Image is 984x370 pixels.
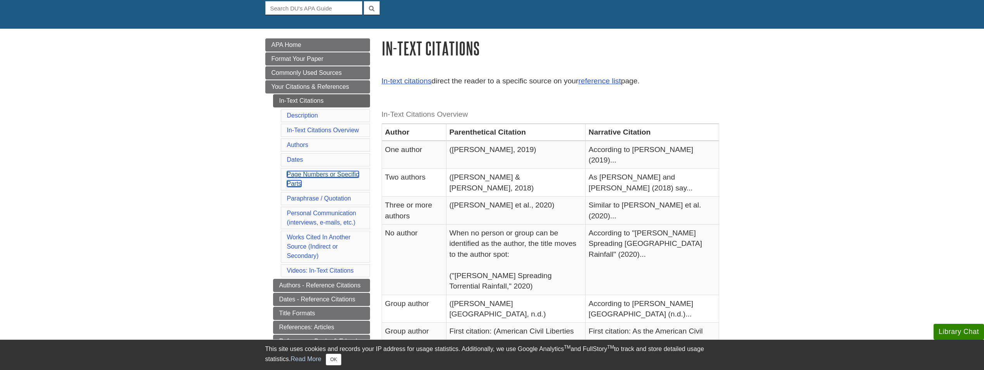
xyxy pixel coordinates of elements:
[273,94,370,107] a: In-Text Citations
[382,141,446,169] td: One author
[287,234,351,259] a: Works Cited In Another Source (Indirect or Secondary)
[446,225,585,295] td: When no person or group can be identified as the author, the title moves to the author spot: ("[P...
[272,83,349,90] span: Your Citations & References
[291,356,321,362] a: Read More
[382,38,719,58] h1: In-Text Citations
[585,124,719,141] th: Narrative Citation
[326,354,341,365] button: Close
[265,1,362,15] input: Search DU's APA Guide
[382,124,446,141] th: Author
[446,295,585,323] td: ([PERSON_NAME][GEOGRAPHIC_DATA], n.d.)
[287,210,356,226] a: Personal Communication(interviews, e-mails, etc.)
[272,55,323,62] span: Format Your Paper
[265,80,370,93] a: Your Citations & References
[273,335,370,348] a: References: Books & E-books
[273,321,370,334] a: References: Articles
[273,293,370,306] a: Dates - Reference Citations
[446,169,585,197] td: ([PERSON_NAME] & [PERSON_NAME], 2018)
[382,169,446,197] td: Two authors
[273,307,370,320] a: Title Formats
[382,225,446,295] td: No author
[265,38,370,52] a: APA Home
[450,326,582,347] p: First citation: (American Civil Liberties Union [ACLU], 2020)
[287,195,351,202] a: Paraphrase / Quotation
[578,77,621,85] a: reference list
[287,127,359,133] a: In-Text Citations Overview
[585,169,719,197] td: As [PERSON_NAME] and [PERSON_NAME] (2018) say...
[585,225,719,295] td: According to "[PERSON_NAME] Spreading [GEOGRAPHIC_DATA] Rainfall" (2020)...
[382,197,446,225] td: Three or more authors
[265,66,370,80] a: Commonly Used Sources
[585,197,719,225] td: Similar to [PERSON_NAME] et al. (2020)...
[272,41,301,48] span: APA Home
[589,326,716,347] p: First citation: As the American Civil Liberties Union (ACLU, 2020) writes...
[273,279,370,292] a: Authors - Reference Citations
[446,197,585,225] td: ([PERSON_NAME] et al., 2020)
[382,77,432,85] a: In-text citations
[564,344,571,350] sup: TM
[287,142,308,148] a: Authors
[607,344,614,350] sup: TM
[446,124,585,141] th: Parenthetical Citation
[265,344,719,365] div: This site uses cookies and records your IP address for usage statistics. Additionally, we use Goo...
[287,112,318,119] a: Description
[382,295,446,323] td: Group author
[585,141,719,169] td: According to [PERSON_NAME] (2019)...
[287,267,354,274] a: Videos: In-Text Citations
[585,295,719,323] td: According to [PERSON_NAME][GEOGRAPHIC_DATA] (n.d.)...
[287,156,303,163] a: Dates
[934,324,984,340] button: Library Chat
[272,69,342,76] span: Commonly Used Sources
[287,171,359,187] a: Page Numbers or Specific Parts
[446,141,585,169] td: ([PERSON_NAME], 2019)
[265,52,370,66] a: Format Your Paper
[382,106,719,123] caption: In-Text Citations Overview
[382,76,719,87] p: direct the reader to a specific source on your page.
